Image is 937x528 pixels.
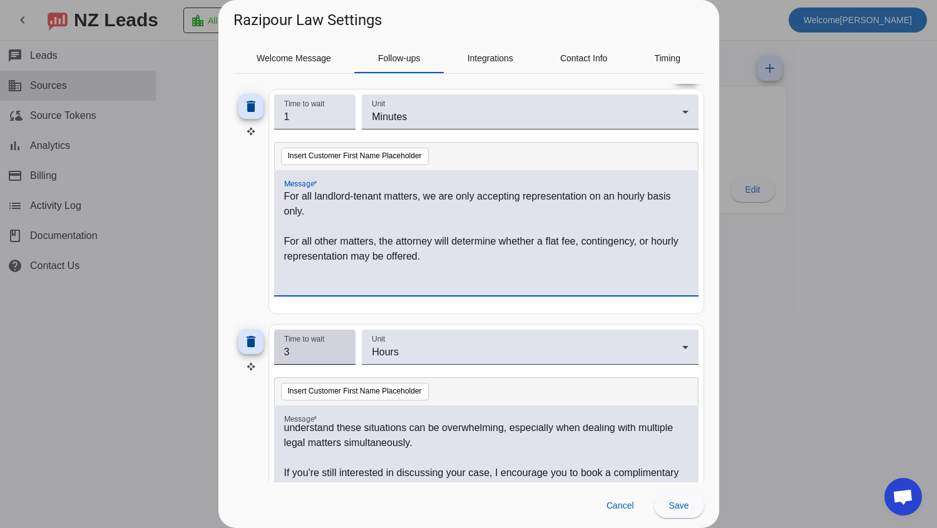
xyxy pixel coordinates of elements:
[233,10,382,30] h1: Razipour Law Settings
[284,405,689,450] p: I wanted to follow up on your earlier message regarding your potential legal concerns. We underst...
[281,383,429,400] button: Insert Customer First Name Placeholder
[597,493,644,518] button: Cancel
[284,335,324,343] mat-label: Time to wait
[284,100,324,108] mat-label: Time to wait
[281,148,429,165] button: Insert Customer First Name Placeholder
[468,54,513,63] span: Integrations
[884,478,922,515] div: Open chat
[284,189,689,219] p: For all landlord-tenant matters, we are only accepting representation on an hourly basis only.
[243,99,259,114] mat-icon: delete
[243,334,259,349] mat-icon: delete
[669,500,689,510] span: Save
[378,54,421,63] span: Follow-ups
[560,54,608,63] span: Contact Info
[372,111,407,122] span: Minutes
[372,335,385,343] mat-label: Unit
[654,493,704,518] button: Save
[607,500,634,510] span: Cancel
[654,54,680,63] span: Timing
[372,347,399,357] span: Hours
[284,465,689,495] p: If you're still interested in discussing your case, I encourage you to book a complimentary consu...
[372,100,385,108] mat-label: Unit
[257,54,331,63] span: Welcome Message
[284,234,689,264] p: For all other matters, the attorney will determine whether a flat fee, contingency, or hourly rep...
